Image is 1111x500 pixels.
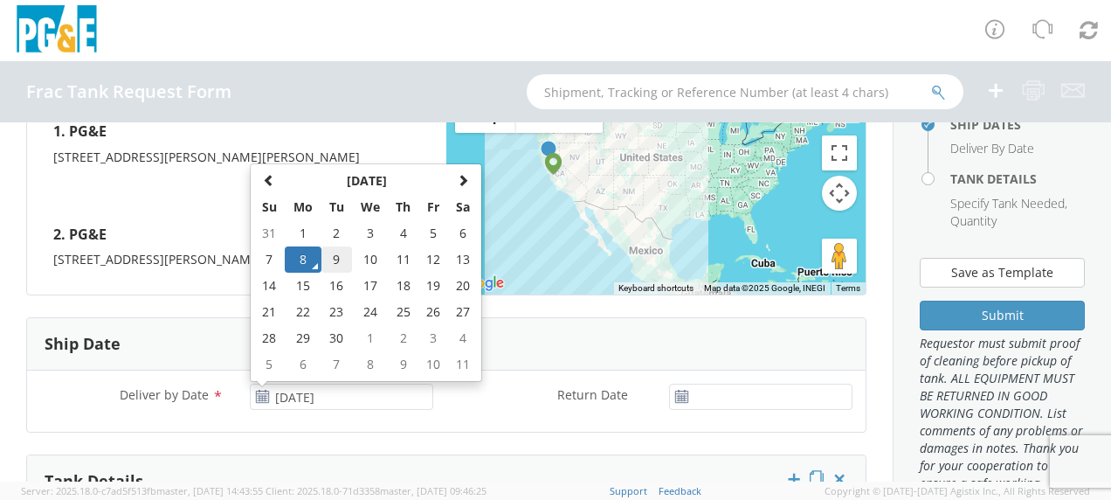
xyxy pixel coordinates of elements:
[448,220,478,247] td: 6
[285,247,321,273] td: 8
[950,195,1065,212] span: Specify Tank Needed
[285,351,321,378] td: 6
[822,176,857,211] button: Map camera controls
[920,258,1085,288] button: Save as Template
[352,247,389,273] td: 10
[950,212,997,229] span: Quantity
[120,386,209,403] span: Deliver by Date
[822,239,857,274] button: Drag Pegman onto the map to open Street View
[254,351,285,378] td: 5
[45,473,143,490] h3: Tank Details
[285,168,448,194] th: Select Month
[321,273,352,299] td: 16
[950,172,1085,185] h4: Tank Details
[388,247,418,273] td: 11
[836,283,860,293] a: Terms
[352,351,389,378] td: 8
[26,82,231,101] h4: Frac Tank Request Form
[419,273,449,299] td: 19
[321,351,352,378] td: 7
[659,484,701,497] a: Feedback
[53,149,360,165] span: [STREET_ADDRESS][PERSON_NAME][PERSON_NAME]
[825,484,1090,498] span: Copyright © [DATE]-[DATE] Agistix Inc., All Rights Reserved
[285,194,321,220] th: Mo
[321,247,352,273] td: 9
[704,283,825,293] span: Map data ©2025 Google, INEGI
[388,351,418,378] td: 9
[254,325,285,351] td: 28
[53,251,262,267] span: [STREET_ADDRESS][PERSON_NAME]
[610,484,647,497] a: Support
[527,74,963,109] input: Shipment, Tracking or Reference Number (at least 4 chars)
[950,118,1085,131] h4: Ship Dates
[263,174,275,186] span: Previous Month
[950,140,1034,156] span: Deliver By Date
[285,220,321,247] td: 1
[21,484,263,497] span: Server: 2025.18.0-c7ad5f513fb
[53,219,420,252] h4: 2. PG&E
[457,174,469,186] span: Next Month
[419,325,449,351] td: 3
[352,220,389,247] td: 3
[13,5,100,57] img: pge-logo-06675f144f4cfa6a6814.png
[254,220,285,247] td: 31
[822,135,857,170] button: Toggle fullscreen view
[388,273,418,299] td: 18
[352,194,389,220] th: We
[950,195,1067,212] li: ,
[448,299,478,325] td: 27
[618,282,694,295] button: Keyboard shortcuts
[53,115,420,149] h4: 1. PG&E
[388,299,418,325] td: 25
[254,273,285,299] td: 14
[45,336,121,353] h3: Ship Date
[352,325,389,351] td: 1
[321,220,352,247] td: 2
[380,484,486,497] span: master, [DATE] 09:46:25
[557,386,628,403] span: Return Date
[254,247,285,273] td: 7
[254,299,285,325] td: 21
[419,220,449,247] td: 5
[388,325,418,351] td: 2
[266,484,486,497] span: Client: 2025.18.0-71d3358
[448,325,478,351] td: 4
[419,299,449,325] td: 26
[419,194,449,220] th: Fr
[419,351,449,378] td: 10
[156,484,263,497] span: master, [DATE] 14:43:55
[448,247,478,273] td: 13
[321,325,352,351] td: 30
[285,299,321,325] td: 22
[448,351,478,378] td: 11
[352,299,389,325] td: 24
[448,194,478,220] th: Sa
[352,273,389,299] td: 17
[285,325,321,351] td: 29
[448,273,478,299] td: 20
[388,220,418,247] td: 4
[388,194,418,220] th: Th
[285,273,321,299] td: 15
[419,247,449,273] td: 12
[920,301,1085,330] button: Submit
[321,299,352,325] td: 23
[254,194,285,220] th: Su
[321,194,352,220] th: Tu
